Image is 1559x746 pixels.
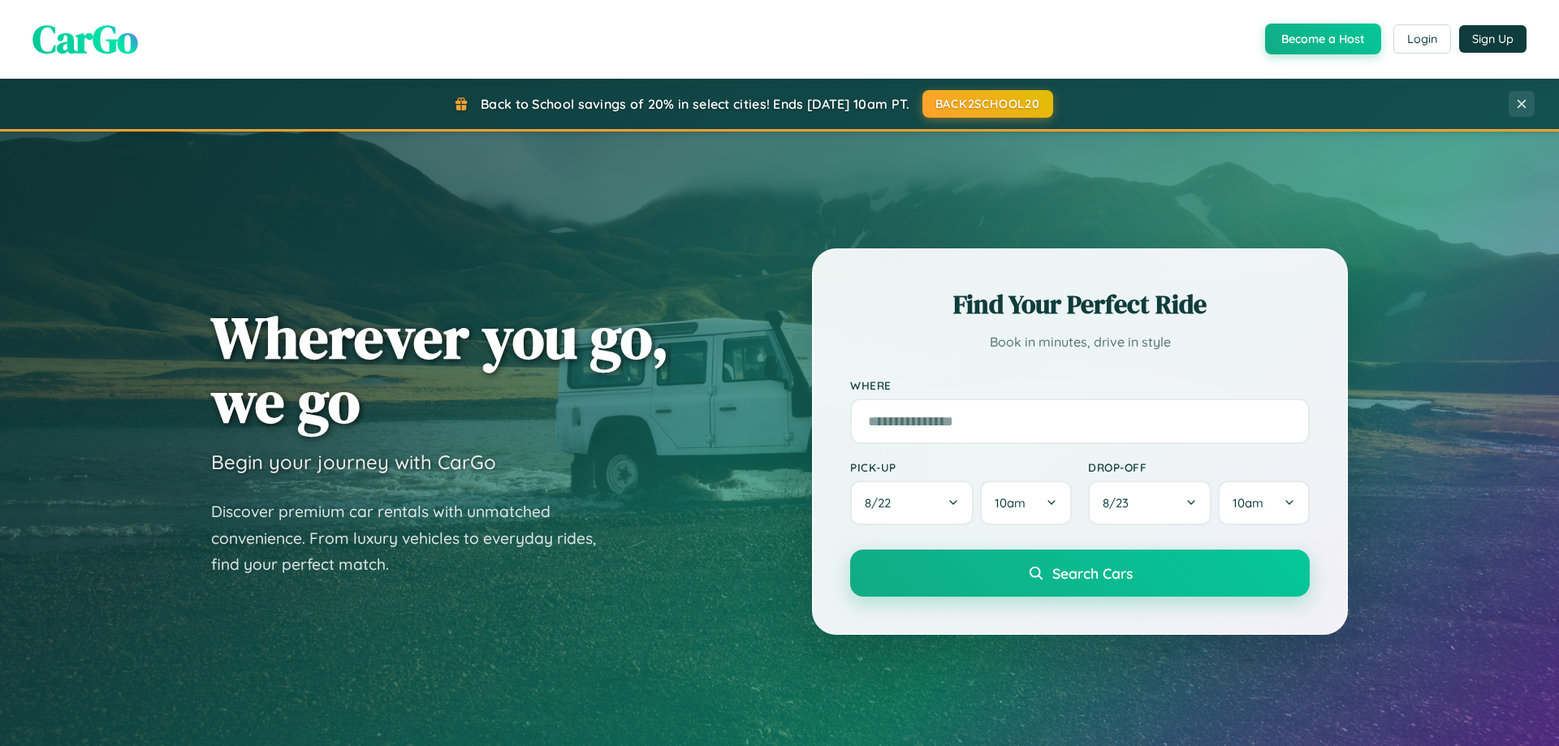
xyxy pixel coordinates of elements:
button: 8/23 [1088,481,1211,525]
h1: Wherever you go, we go [211,305,669,433]
span: 8 / 22 [865,495,899,511]
span: Search Cars [1052,564,1133,582]
span: Back to School savings of 20% in select cities! Ends [DATE] 10am PT. [481,96,909,112]
label: Where [850,378,1310,392]
button: Login [1393,24,1451,54]
span: CarGo [32,12,138,66]
button: 8/22 [850,481,974,525]
p: Book in minutes, drive in style [850,330,1310,354]
h3: Begin your journey with CarGo [211,450,496,474]
button: Search Cars [850,550,1310,597]
button: BACK2SCHOOL20 [922,90,1053,118]
h2: Find Your Perfect Ride [850,287,1310,322]
button: Become a Host [1265,24,1381,54]
label: Pick-up [850,460,1072,474]
button: Sign Up [1459,25,1527,53]
button: 10am [1218,481,1310,525]
span: 10am [1233,495,1263,511]
span: 8 / 23 [1103,495,1137,511]
span: 10am [995,495,1026,511]
label: Drop-off [1088,460,1310,474]
button: 10am [980,481,1072,525]
p: Discover premium car rentals with unmatched convenience. From luxury vehicles to everyday rides, ... [211,498,617,578]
